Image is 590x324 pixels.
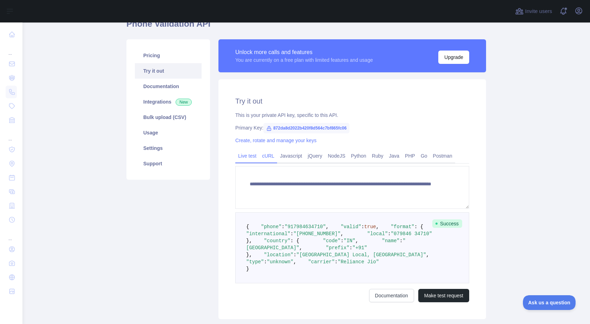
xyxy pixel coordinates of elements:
[135,63,202,79] a: Try it out
[400,238,402,244] span: :
[349,245,352,251] span: :
[402,150,418,161] a: PHP
[432,219,462,228] span: Success
[430,150,455,161] a: Postman
[341,224,361,230] span: "valid"
[388,231,391,237] span: :
[296,252,426,258] span: "[GEOGRAPHIC_DATA] Local, [GEOGRAPHIC_DATA]"
[367,231,388,237] span: "local"
[277,150,305,161] a: Javascript
[284,224,326,230] span: "917984634710"
[235,112,469,119] div: This is your private API key, specific to this API.
[525,7,552,15] span: Invite users
[135,156,202,171] a: Support
[235,138,316,143] a: Create, rotate and manage your keys
[382,238,400,244] span: "name"
[135,125,202,140] a: Usage
[264,238,290,244] span: "country"
[293,231,340,237] span: "[PHONE_NUMBER]"
[235,96,469,106] h2: Try it out
[341,238,343,244] span: :
[391,231,432,237] span: "079846 34710"
[369,150,386,161] a: Ruby
[438,51,469,64] button: Upgrade
[135,79,202,94] a: Documentation
[290,238,299,244] span: : {
[246,252,252,258] span: },
[299,245,302,251] span: ,
[414,224,423,230] span: : {
[341,231,343,237] span: ,
[325,150,348,161] a: NodeJS
[418,289,469,302] button: Make test request
[352,245,367,251] span: "+91"
[235,48,373,57] div: Unlock more calls and features
[355,238,358,244] span: ,
[323,238,340,244] span: "code"
[261,224,282,230] span: "phone"
[348,150,369,161] a: Python
[246,259,264,265] span: "type"
[290,231,293,237] span: :
[259,150,277,161] a: cURL
[514,6,553,17] button: Invite users
[135,110,202,125] a: Bulk upload (CSV)
[176,99,192,106] span: New
[293,252,296,258] span: :
[246,266,249,272] span: }
[308,259,335,265] span: "carrier"
[267,259,294,265] span: "unknown"
[126,18,486,35] h1: Phone Validation API
[135,48,202,63] a: Pricing
[338,259,379,265] span: "Reliance Jio"
[391,224,414,230] span: "format"
[235,150,259,161] a: Live test
[135,94,202,110] a: Integrations New
[343,238,355,244] span: "IN"
[326,245,349,251] span: "prefix"
[6,42,17,56] div: ...
[418,150,430,161] a: Go
[264,259,267,265] span: :
[246,238,252,244] span: },
[6,128,17,142] div: ...
[135,140,202,156] a: Settings
[361,224,364,230] span: :
[364,224,376,230] span: true
[263,123,349,133] span: 872da8d2022b420f8d564c7bf865fc06
[305,150,325,161] a: jQuery
[369,289,414,302] a: Documentation
[264,252,293,258] span: "location"
[376,224,379,230] span: ,
[246,224,249,230] span: {
[335,259,337,265] span: :
[235,57,373,64] div: You are currently on a free plan with limited features and usage
[6,227,17,242] div: ...
[326,224,329,230] span: ,
[246,231,290,237] span: "international"
[426,252,429,258] span: ,
[523,295,576,310] iframe: Toggle Customer Support
[386,150,402,161] a: Java
[293,259,296,265] span: ,
[235,124,469,131] div: Primary Key:
[282,224,284,230] span: :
